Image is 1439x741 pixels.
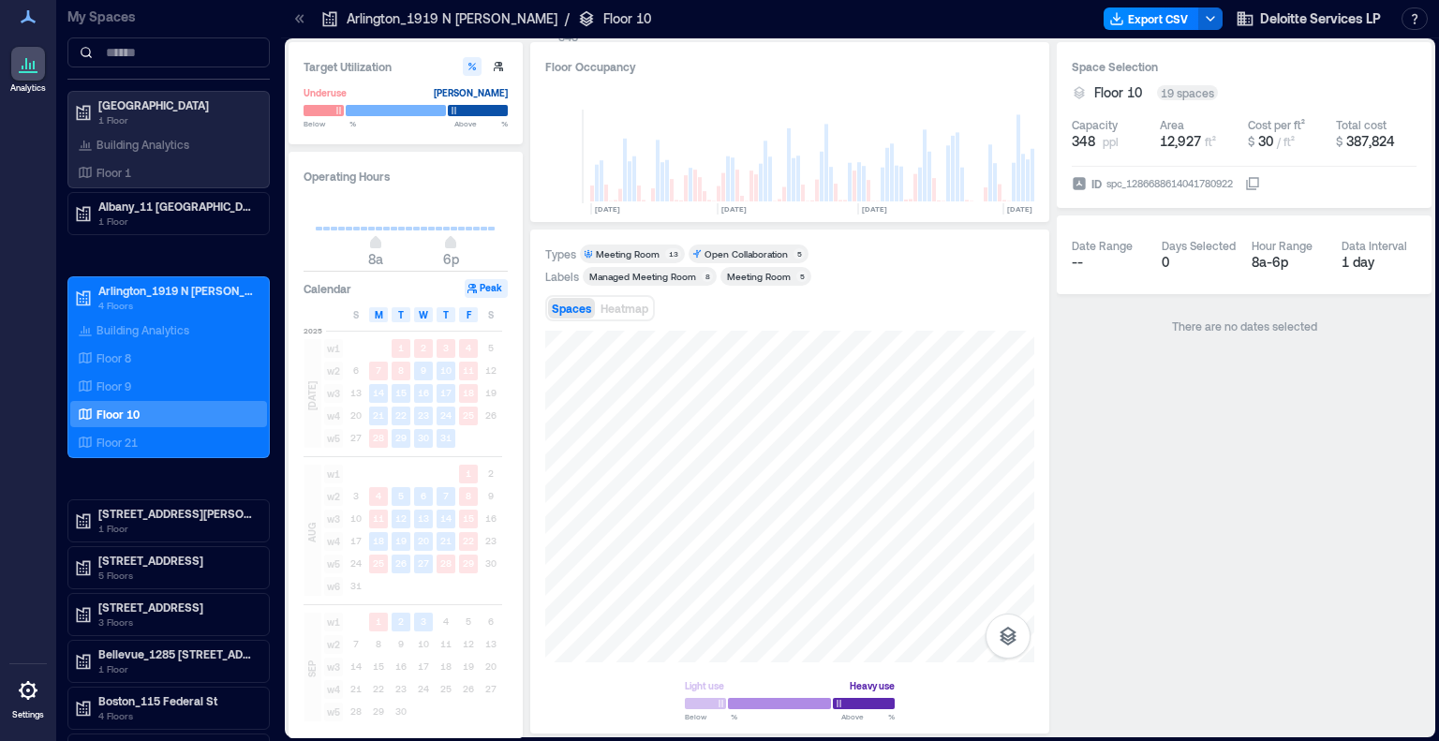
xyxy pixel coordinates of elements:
text: 25 [373,557,384,569]
text: 11 [463,364,474,376]
text: 15 [463,512,474,524]
p: / [565,9,570,28]
span: w3 [324,510,343,528]
button: Deloitte Services LP [1230,4,1387,34]
text: 27 [418,557,429,569]
text: 18 [463,387,474,398]
span: Above % [454,118,508,129]
span: $ [1336,135,1343,148]
span: ppl [1103,134,1119,149]
text: 18 [373,535,384,546]
span: SEP [304,660,319,677]
text: 26 [395,557,407,569]
span: ID [1091,174,1102,193]
p: Floor 9 [96,378,131,393]
span: ft² [1205,135,1216,148]
h3: Operating Hours [304,167,508,185]
text: 25 [463,409,474,421]
div: 19 spaces [1157,85,1218,100]
div: 5 [794,248,805,259]
span: F [467,307,471,322]
text: 16 [418,387,429,398]
p: 1 Floor [98,214,256,229]
span: w1 [324,613,343,631]
div: Light use [685,676,724,695]
div: Managed Meeting Room [589,270,696,283]
span: 12,927 [1160,133,1201,149]
p: Albany_11 [GEOGRAPHIC_DATA][PERSON_NAME] [98,199,256,214]
text: 30 [418,432,429,443]
span: Heatmap [601,302,648,315]
text: 3 [443,342,449,353]
span: There are no dates selected [1172,319,1317,333]
a: Settings [6,668,51,726]
p: 3 Floors [98,615,256,630]
span: 348 [1072,132,1095,151]
span: w5 [324,429,343,448]
span: / ft² [1277,135,1295,148]
text: 12 [395,512,407,524]
p: Floor 10 [96,407,140,422]
span: Below % [685,711,737,722]
div: Cost per ft² [1248,117,1305,132]
text: 4 [466,342,471,353]
h3: Calendar [304,279,351,298]
text: [DATE] [862,204,887,214]
text: [DATE] [595,204,620,214]
text: 13 [418,512,429,524]
span: w3 [324,658,343,676]
p: Floor 10 [603,9,651,28]
text: 22 [395,409,407,421]
span: w2 [324,487,343,506]
p: Floor 21 [96,435,138,450]
p: Analytics [10,82,46,94]
text: 4 [376,490,381,501]
div: Area [1160,117,1184,132]
button: Heatmap [597,298,652,319]
div: Floor Occupancy [545,57,1034,76]
span: T [398,307,404,322]
text: 10 [440,364,452,376]
span: Floor 10 [1094,83,1142,102]
div: Meeting Room [727,270,791,283]
div: 13 [665,248,681,259]
div: Data Interval [1342,238,1407,253]
text: 17 [440,387,452,398]
span: W [419,307,428,322]
text: 22 [463,535,474,546]
p: Settings [12,709,44,720]
span: w2 [324,635,343,654]
text: 1 [398,342,404,353]
p: 5 Floors [98,568,256,583]
span: Above % [841,711,895,722]
p: [STREET_ADDRESS] [98,600,256,615]
text: 24 [440,409,452,421]
span: w2 [324,362,343,380]
text: 21 [440,535,452,546]
div: 8 [702,271,713,282]
button: Export CSV [1104,7,1199,30]
p: Bellevue_1285 [STREET_ADDRESS] [98,646,256,661]
span: 387,824 [1346,133,1395,149]
span: w4 [324,532,343,551]
text: 2 [398,615,404,627]
p: [GEOGRAPHIC_DATA] [98,97,256,112]
text: 11 [373,512,384,524]
div: 1 day [1342,253,1417,272]
div: Date Range [1072,238,1133,253]
text: 5 [398,490,404,501]
p: My Spaces [67,7,270,26]
text: 8 [398,364,404,376]
span: w1 [324,339,343,358]
p: 1 Floor [98,112,256,127]
text: 2 [421,342,426,353]
text: 14 [440,512,452,524]
span: [DATE] [304,381,319,410]
div: Open Collaboration [705,247,788,260]
text: 19 [395,535,407,546]
a: Analytics [5,41,52,99]
text: 8 [466,490,471,501]
span: 8a [368,251,383,267]
text: 1 [376,615,381,627]
text: 7 [376,364,381,376]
